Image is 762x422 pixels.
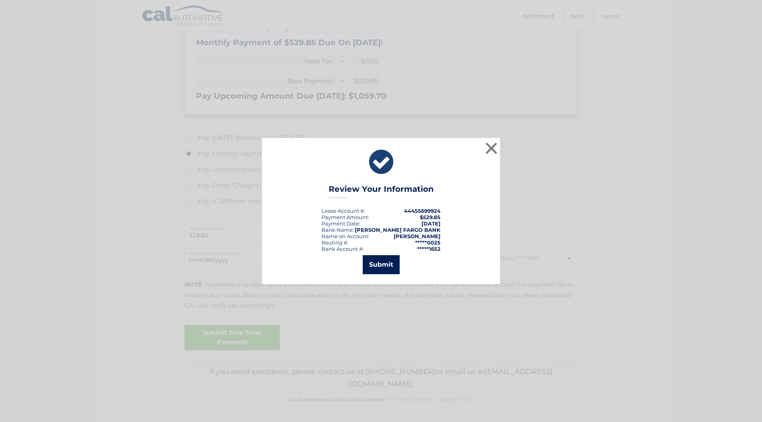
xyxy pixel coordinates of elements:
[421,220,441,227] span: [DATE]
[404,208,441,214] strong: 44455699924
[321,227,354,233] div: Bank Name:
[321,239,348,246] div: Routing #:
[363,255,400,274] button: Submit
[394,233,441,239] strong: [PERSON_NAME]
[355,227,441,233] strong: [PERSON_NAME] FARGO BANK
[321,220,360,227] div: :
[321,214,369,220] div: Payment Amount:
[321,233,369,239] div: Name on Account:
[321,208,365,214] div: Lease Account #:
[329,184,434,198] h3: Review Your Information
[420,214,441,220] span: $529.85
[321,246,364,252] div: Bank Account #:
[483,140,499,156] button: ×
[321,220,359,227] span: Payment Date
